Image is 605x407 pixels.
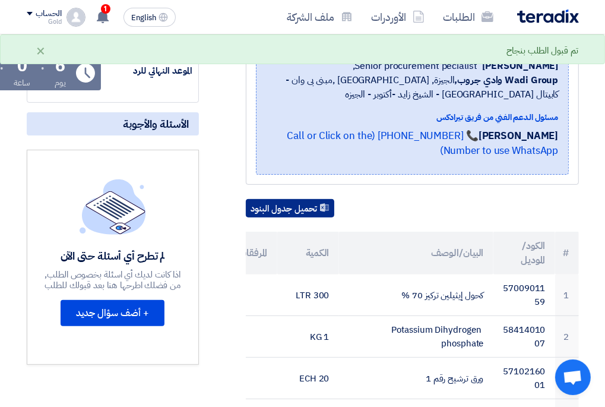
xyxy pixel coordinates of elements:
div: تم قبول الطلب بنجاح [506,44,578,58]
div: Gold [27,18,62,25]
td: كحول إيثيلين تركيز 70 % [339,275,493,316]
a: ملف الشركة [278,3,362,31]
img: Teradix logo [517,10,579,23]
div: الحساب [36,9,62,19]
button: + أضف سؤال جديد [61,300,164,326]
a: Open chat [555,359,591,395]
div: : [40,54,45,75]
span: English [131,14,156,22]
strong: [PERSON_NAME] [479,128,559,143]
td: 20 ECH [277,358,339,399]
div: 6 [55,58,65,74]
img: empty_state_list.svg [80,179,146,235]
div: الموعد النهائي للرد [103,64,192,78]
th: الكمية [277,232,339,275]
th: البيان/الوصف [339,232,493,275]
div: 0 [17,58,27,74]
th: # [555,232,579,275]
div: لم تطرح أي أسئلة حتى الآن [44,249,182,263]
div: ساعة [14,77,31,89]
div: × [36,43,46,58]
div: يوم [55,77,66,89]
td: Potassium Dihydrogen phosphate [339,316,493,358]
div: اذا كانت لديك أي اسئلة بخصوص الطلب, من فضلك اطرحها هنا بعد قبولك للطلب [44,269,182,291]
td: 5700901159 [493,275,555,316]
th: المرفقات [216,232,277,275]
img: profile_test.png [66,8,85,27]
span: الأسئلة والأجوبة [123,117,189,131]
button: تحميل جدول البنود [246,199,334,218]
a: الأوردرات [362,3,434,31]
td: 300 LTR [277,275,339,316]
span: 1 [101,4,110,14]
div: مسئول الدعم الفني من فريق تيرادكس [266,111,559,124]
td: 2 [555,316,579,358]
td: 5710216001 [493,358,555,399]
b: Wadi Group وادي جروب, [455,73,559,87]
span: [PERSON_NAME] [482,59,559,73]
span: الجيزة, [GEOGRAPHIC_DATA] ,مبنى بى وان - كابيتال [GEOGRAPHIC_DATA] - الشيخ زايد -أكتوبر - الجيزه [266,73,559,102]
a: 📞 [PHONE_NUMBER] (Call or Click on the Number to use WhatsApp) [287,128,559,159]
a: الطلبات [434,3,503,31]
span: Senior procurement pecialist, [353,59,477,73]
td: 5841401007 [493,316,555,358]
td: 1 KG [277,316,339,358]
td: ورق ترشيح رقم 1 [339,358,493,399]
td: 3 [555,358,579,399]
button: English [123,8,176,27]
th: الكود/الموديل [493,232,555,275]
td: 1 [555,275,579,316]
